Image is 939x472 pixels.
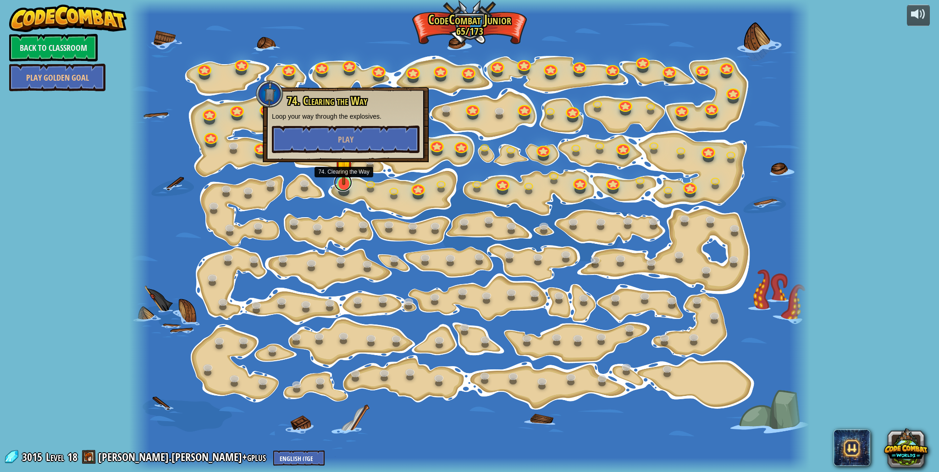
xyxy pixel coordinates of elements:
[338,134,354,145] span: Play
[67,450,77,464] span: 18
[46,450,64,465] span: Level
[287,93,367,109] span: 74. Clearing the Way
[272,126,420,153] button: Play
[9,5,127,32] img: CodeCombat - Learn how to code by playing a game
[907,5,930,26] button: Adjust volume
[9,64,105,91] a: Play Golden Goal
[9,34,98,61] a: Back to Classroom
[98,450,269,464] a: [PERSON_NAME].[PERSON_NAME]+gplus
[22,450,45,464] span: 3015
[272,112,420,121] p: Loop your way through the explosives.
[335,143,353,185] img: level-banner-started.png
